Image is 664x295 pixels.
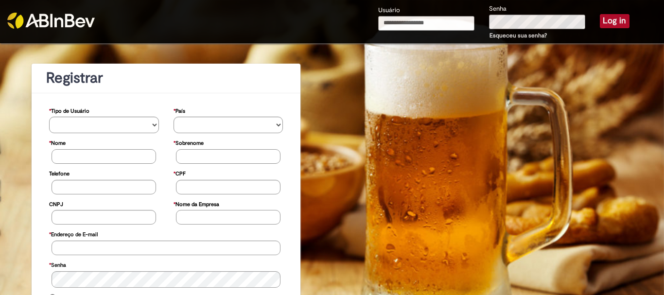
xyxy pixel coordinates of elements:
[174,135,204,149] label: Sobrenome
[49,226,98,241] label: Endereço de E-mail
[7,13,95,29] img: ABInbev-white.png
[174,196,219,210] label: Nome da Empresa
[489,4,507,14] label: Senha
[46,70,286,86] h1: Registrar
[489,32,547,39] a: Esqueceu sua senha?
[49,257,66,271] label: Senha
[378,6,400,15] label: Usuário
[49,103,89,117] label: Tipo de Usuário
[49,166,70,180] label: Telefone
[174,103,185,117] label: País
[174,166,186,180] label: CPF
[49,196,63,210] label: CNPJ
[49,135,66,149] label: Nome
[600,14,629,28] button: Log in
